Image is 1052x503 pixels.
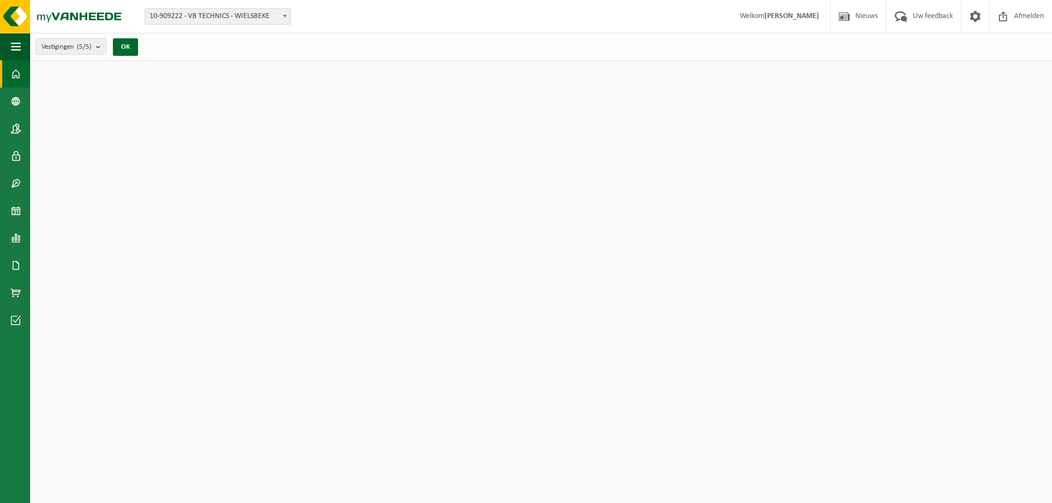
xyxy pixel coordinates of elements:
[145,8,291,25] span: 10-909222 - VB TECHNICS - WIELSBEKE
[764,12,819,20] strong: [PERSON_NAME]
[113,38,138,56] button: OK
[42,39,92,55] span: Vestigingen
[36,38,106,55] button: Vestigingen(5/5)
[145,9,290,24] span: 10-909222 - VB TECHNICS - WIELSBEKE
[77,43,92,50] count: (5/5)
